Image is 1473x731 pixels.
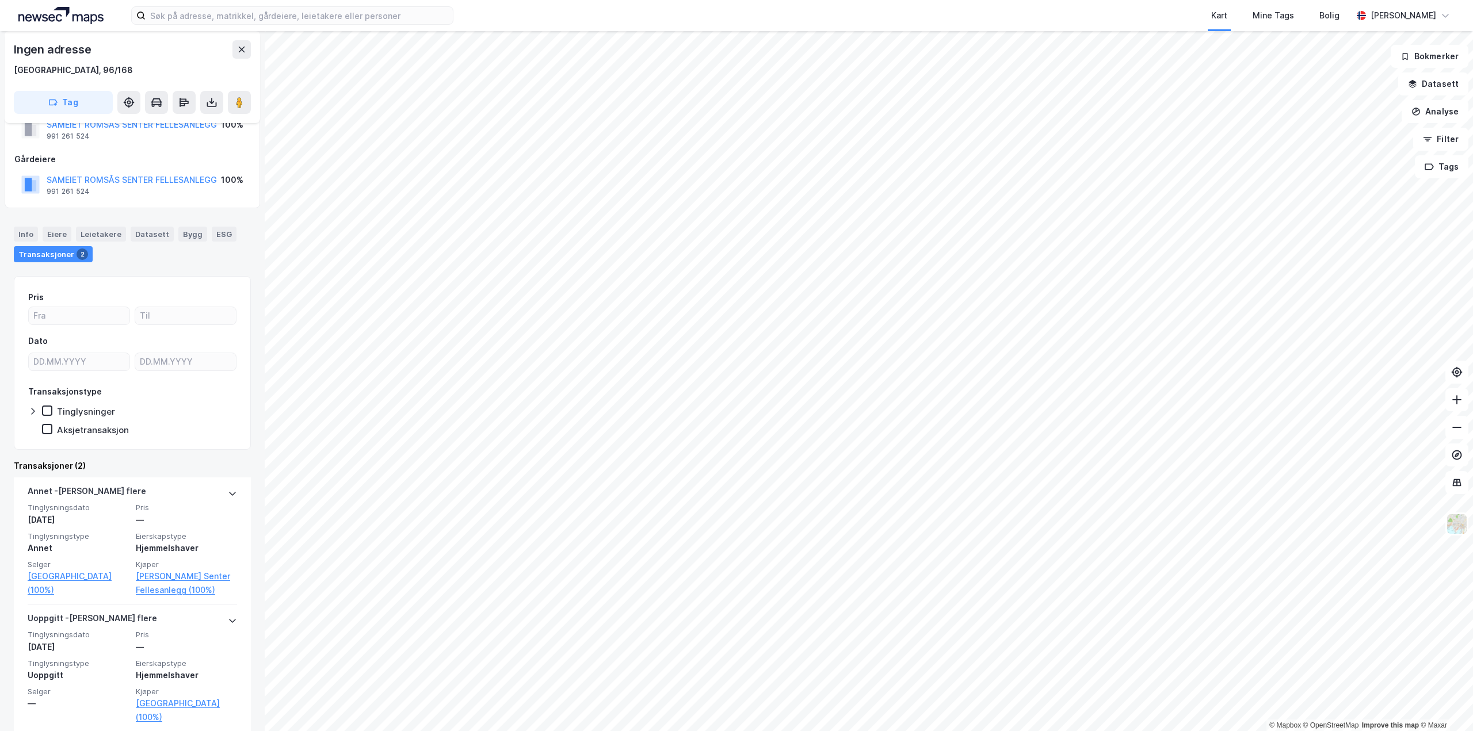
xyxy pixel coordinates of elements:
div: Annet - [PERSON_NAME] flere [28,484,146,503]
span: Tinglysningstype [28,659,129,668]
button: Filter [1413,128,1468,151]
div: Transaksjoner (2) [14,459,251,473]
div: Eiere [43,227,71,242]
div: Mine Tags [1253,9,1294,22]
div: 2 [77,248,88,260]
div: — [136,640,237,654]
div: Uoppgitt - [PERSON_NAME] flere [28,611,157,630]
div: — [28,696,129,710]
div: ESG [212,227,236,242]
input: DD.MM.YYYY [135,353,236,370]
div: Dato [28,334,48,348]
span: Eierskapstype [136,531,237,541]
a: [GEOGRAPHIC_DATA] (100%) [136,696,237,724]
div: — [136,513,237,527]
span: Selger [28,560,129,569]
button: Datasett [1398,72,1468,95]
div: [GEOGRAPHIC_DATA], 96/168 [14,63,133,77]
a: [PERSON_NAME] Senter Fellesanlegg (100%) [136,569,237,597]
div: Ingen adresse [14,40,93,59]
div: 991 261 524 [47,132,90,141]
div: Bolig [1319,9,1340,22]
div: [DATE] [28,640,129,654]
div: Hjemmelshaver [136,668,237,682]
div: 991 261 524 [47,187,90,196]
div: Transaksjoner [14,246,93,262]
div: Gårdeiere [14,152,250,166]
button: Analyse [1402,100,1468,123]
input: Til [135,307,236,324]
div: Tinglysninger [57,406,115,417]
a: OpenStreetMap [1303,721,1359,729]
div: [DATE] [28,513,129,527]
span: Tinglysningsdato [28,503,129,512]
div: Annet [28,541,129,555]
a: Mapbox [1269,721,1301,729]
span: Eierskapstype [136,659,237,668]
button: Tag [14,91,113,114]
a: [GEOGRAPHIC_DATA] (100%) [28,569,129,597]
span: Tinglysningstype [28,531,129,541]
div: Datasett [131,227,174,242]
input: Søk på adresse, matrikkel, gårdeiere, leietakere eller personer [146,7,453,24]
div: Kart [1211,9,1227,22]
div: [PERSON_NAME] [1371,9,1436,22]
span: Selger [28,687,129,696]
div: Uoppgitt [28,668,129,682]
div: Bygg [178,227,207,242]
iframe: Chat Widget [1415,676,1473,731]
input: Fra [29,307,129,324]
img: logo.a4113a55bc3d86da70a041830d287a7e.svg [18,7,104,24]
img: Z [1446,513,1468,535]
div: 100% [221,118,243,132]
input: DD.MM.YYYY [29,353,129,370]
span: Pris [136,630,237,640]
div: Transaksjonstype [28,385,102,399]
button: Bokmerker [1391,45,1468,68]
span: Kjøper [136,687,237,696]
button: Tags [1415,155,1468,178]
span: Tinglysningsdato [28,630,129,640]
span: Pris [136,503,237,512]
div: Pris [28,290,44,304]
a: Improve this map [1362,721,1419,729]
div: Leietakere [76,227,126,242]
span: Kjøper [136,560,237,569]
div: Hjemmelshaver [136,541,237,555]
div: Aksjetransaksjon [57,424,129,435]
div: 100% [221,173,243,187]
div: Info [14,227,38,242]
